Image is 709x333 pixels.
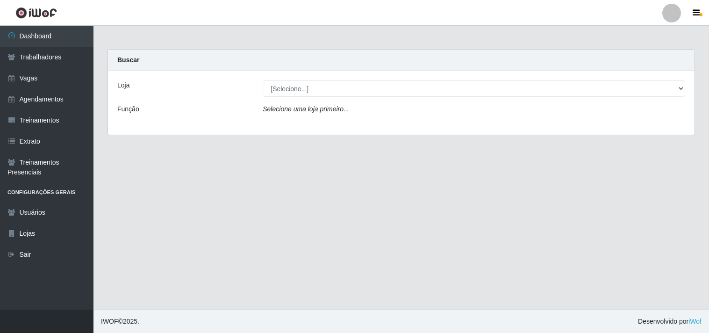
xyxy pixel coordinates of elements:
[638,317,702,326] span: Desenvolvido por
[263,105,349,113] i: Selecione uma loja primeiro...
[101,318,118,325] span: IWOF
[117,80,129,90] label: Loja
[117,56,139,64] strong: Buscar
[688,318,702,325] a: iWof
[15,7,57,19] img: CoreUI Logo
[117,104,139,114] label: Função
[101,317,139,326] span: © 2025 .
